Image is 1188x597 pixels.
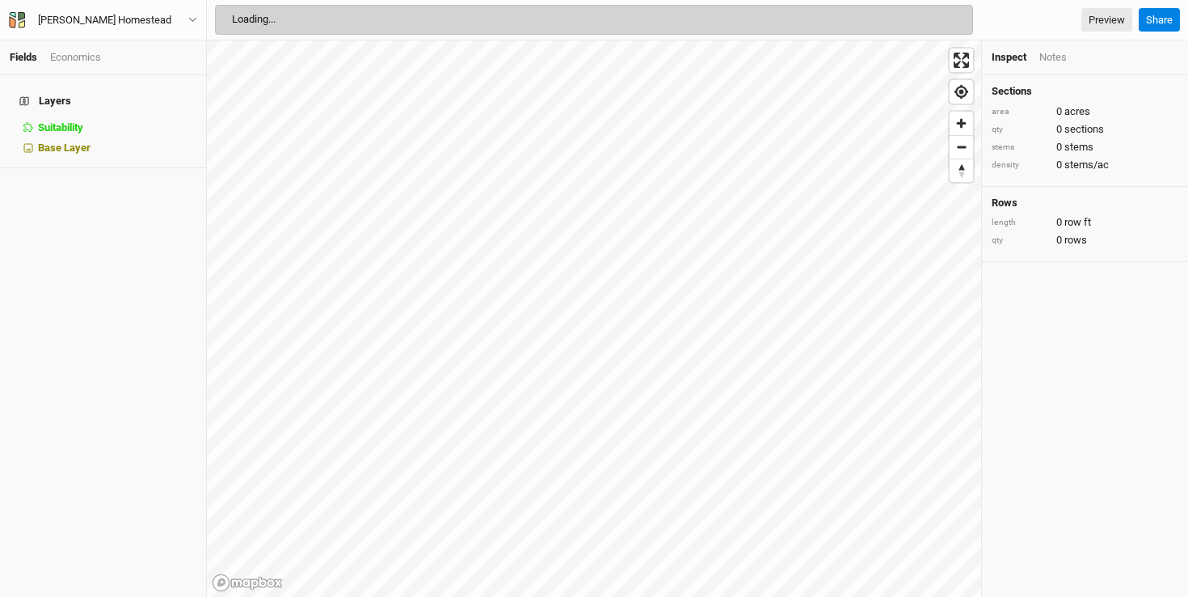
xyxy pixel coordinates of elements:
[1081,8,1132,32] a: Preview
[992,215,1178,230] div: 0
[992,140,1178,155] div: 0
[1064,215,1091,230] span: row ft
[950,135,973,159] button: Zoom out
[992,142,1048,154] div: stems
[1064,233,1087,248] span: rows
[10,85,196,117] h4: Layers
[50,50,101,65] div: Economics
[8,11,198,29] button: [PERSON_NAME] Homestead
[232,13,276,25] span: Loading...
[1064,140,1093,155] span: stems
[992,104,1178,119] div: 0
[207,40,981,597] canvas: Map
[1064,104,1090,119] span: acres
[992,50,1026,65] div: Inspect
[38,121,196,134] div: Suitability
[38,142,196,155] div: Base Layer
[1139,8,1180,32] button: Share
[950,159,973,182] button: Reset bearing to north
[1064,122,1104,137] span: sections
[950,136,973,159] span: Zoom out
[1039,50,1067,65] div: Notes
[950,49,973,72] button: Enter fullscreen
[992,159,1048,171] div: density
[1064,158,1109,172] span: stems/ac
[992,124,1048,136] div: qty
[992,197,1178,210] h4: Rows
[992,233,1178,248] div: 0
[950,112,973,135] button: Zoom in
[992,235,1048,247] div: qty
[10,51,37,63] a: Fields
[992,158,1178,172] div: 0
[992,122,1178,137] div: 0
[992,106,1048,118] div: area
[212,574,283,592] a: Mapbox logo
[38,142,91,154] span: Base Layer
[38,12,171,28] div: Rockafellow Homestead
[950,80,973,104] button: Find my location
[992,85,1178,98] h4: Sections
[38,121,83,133] span: Suitability
[992,217,1048,229] div: length
[950,159,973,182] span: Reset bearing to north
[38,12,171,28] div: [PERSON_NAME] Homestead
